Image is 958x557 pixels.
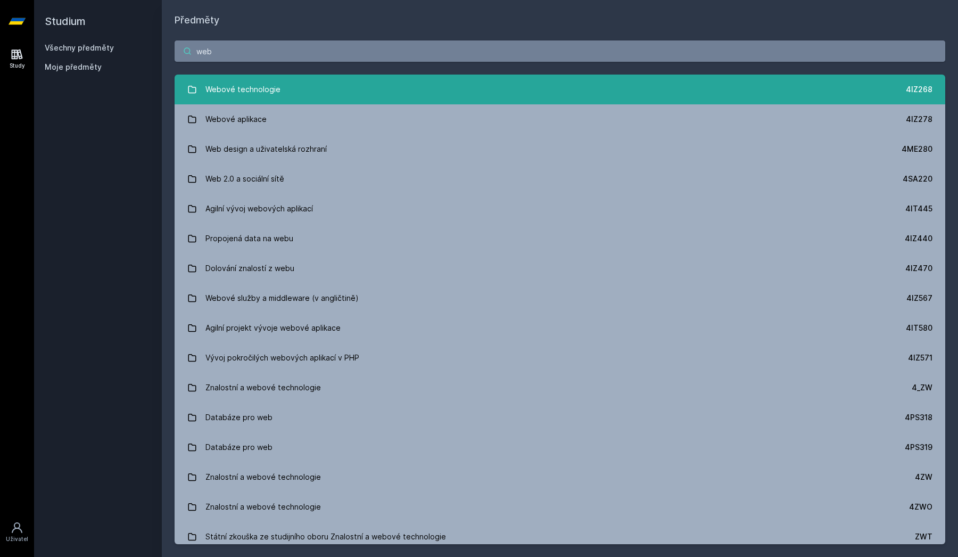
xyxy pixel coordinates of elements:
div: 4ME280 [902,144,932,154]
div: Znalostní a webové technologie [205,466,321,488]
a: Znalostní a webové technologie 4ZW [175,462,945,492]
div: Web design a uživatelská rozhraní [205,138,327,160]
a: Vývoj pokročilých webových aplikací v PHP 4IZ571 [175,343,945,373]
input: Název nebo ident předmětu… [175,40,945,62]
div: 4IT580 [906,323,932,333]
div: 4ZWO [909,502,932,512]
div: Databáze pro web [205,407,272,428]
a: Webové služby a middleware (v angličtině) 4IZ567 [175,283,945,313]
div: 4PS319 [905,442,932,453]
div: Propojená data na webu [205,228,293,249]
a: Znalostní a webové technologie 4ZWO [175,492,945,522]
a: Web design a uživatelská rozhraní 4ME280 [175,134,945,164]
a: Znalostní a webové technologie 4_ZW [175,373,945,403]
h1: Předměty [175,13,945,28]
a: Databáze pro web 4PS319 [175,432,945,462]
div: Znalostní a webové technologie [205,496,321,518]
a: Webové aplikace 4IZ278 [175,104,945,134]
div: Web 2.0 a sociální sítě [205,168,284,190]
div: Study [10,62,25,70]
a: Propojená data na webu 4IZ440 [175,224,945,253]
div: 4IZ567 [906,293,932,304]
div: Webové technologie [205,79,280,100]
a: Dolování znalostí z webu 4IZ470 [175,253,945,283]
div: Státní zkouška ze studijního oboru Znalostní a webové technologie [205,526,446,547]
div: Agilní vývoj webových aplikací [205,198,313,219]
div: Vývoj pokročilých webových aplikací v PHP [205,347,359,368]
a: Webové technologie 4IZ268 [175,75,945,104]
a: Databáze pro web 4PS318 [175,403,945,432]
div: 4_ZW [912,382,932,393]
div: Databáze pro web [205,437,272,458]
a: Web 2.0 a sociální sítě 4SA220 [175,164,945,194]
div: 4IZ440 [905,233,932,244]
a: Study [2,43,32,75]
a: Státní zkouška ze studijního oboru Znalostní a webové technologie ZWT [175,522,945,552]
a: Agilní vývoj webových aplikací 4IT445 [175,194,945,224]
div: ZWT [915,531,932,542]
span: Moje předměty [45,62,102,72]
a: Všechny předměty [45,43,114,52]
div: 4IZ268 [906,84,932,95]
div: Znalostní a webové technologie [205,377,321,398]
div: Dolování znalostí z webu [205,258,294,279]
div: 4PS318 [905,412,932,423]
div: 4IZ571 [908,353,932,363]
div: Webové aplikace [205,109,267,130]
div: 4IZ278 [906,114,932,125]
a: Agilní projekt vývoje webové aplikace 4IT580 [175,313,945,343]
div: 4IZ470 [905,263,932,274]
div: 4SA220 [903,174,932,184]
a: Uživatel [2,516,32,548]
div: Agilní projekt vývoje webové aplikace [205,317,341,339]
div: Uživatel [6,535,28,543]
div: 4IT445 [905,203,932,214]
div: Webové služby a middleware (v angličtině) [205,288,359,309]
div: 4ZW [915,472,932,482]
